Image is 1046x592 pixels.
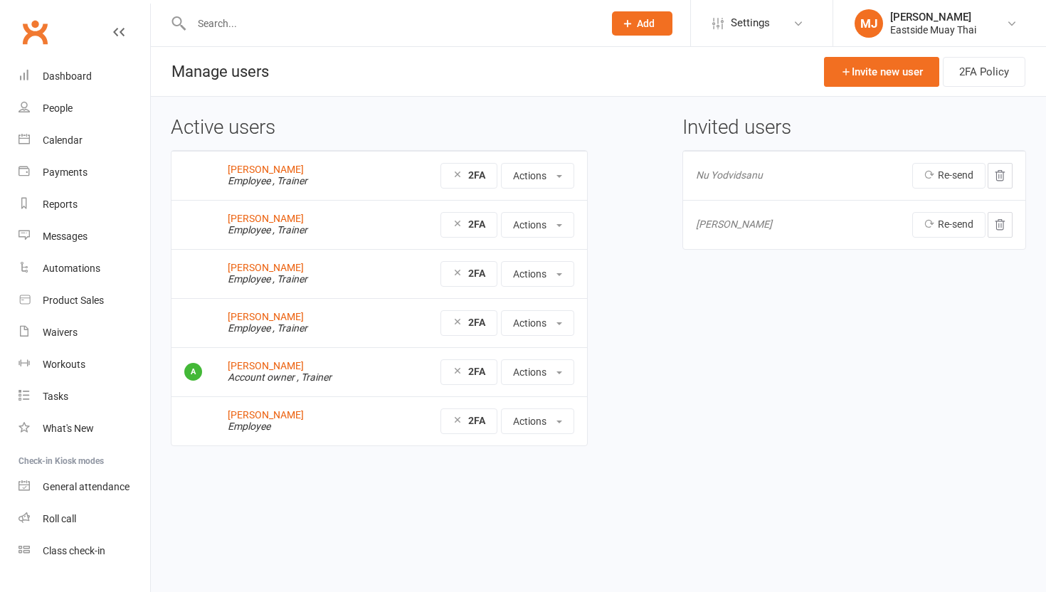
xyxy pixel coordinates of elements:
[228,322,270,334] em: Employee
[19,535,150,567] a: Class kiosk mode
[228,311,304,322] a: [PERSON_NAME]
[171,117,588,139] h3: Active users
[43,391,68,402] div: Tasks
[19,381,150,413] a: Tasks
[228,360,304,371] a: [PERSON_NAME]
[273,273,307,285] em: , Trainer
[731,7,770,39] span: Settings
[43,359,85,370] div: Workouts
[43,481,130,492] div: General attendance
[43,545,105,556] div: Class check-in
[228,409,304,421] a: [PERSON_NAME]
[468,268,485,279] strong: 2FA
[228,213,304,224] a: [PERSON_NAME]
[824,57,939,87] a: Invite new user
[273,224,307,236] em: , Trainer
[682,117,1026,139] h3: Invited users
[187,14,593,33] input: Search...
[468,415,485,426] strong: 2FA
[43,166,88,178] div: Payments
[43,70,92,82] div: Dashboard
[43,327,78,338] div: Waivers
[43,263,100,274] div: Automations
[696,169,763,181] span: Nu Yodvidsanu
[19,125,150,157] a: Calendar
[612,11,672,36] button: Add
[19,60,150,92] a: Dashboard
[151,47,269,96] h1: Manage users
[19,253,150,285] a: Automations
[19,471,150,503] a: General attendance kiosk mode
[297,371,332,383] em: , Trainer
[468,366,485,377] strong: 2FA
[19,157,150,189] a: Payments
[43,295,104,306] div: Product Sales
[228,421,270,432] em: Employee
[19,503,150,535] a: Roll call
[228,262,304,273] a: [PERSON_NAME]
[43,199,78,210] div: Reports
[468,169,485,181] strong: 2FA
[228,224,270,236] em: Employee
[228,273,270,285] em: Employee
[43,231,88,242] div: Messages
[19,349,150,381] a: Workouts
[273,322,307,334] em: , Trainer
[19,189,150,221] a: Reports
[501,261,574,287] button: Actions
[943,57,1025,87] button: 2FA Policy
[273,175,307,186] em: , Trainer
[501,359,574,385] button: Actions
[637,18,655,29] span: Add
[43,513,76,524] div: Roll call
[19,317,150,349] a: Waivers
[43,102,73,114] div: People
[228,371,295,383] em: Account owner
[228,175,270,186] em: Employee
[468,218,485,230] strong: 2FA
[17,14,53,50] a: Clubworx
[19,92,150,125] a: People
[696,218,772,230] span: [PERSON_NAME]
[501,408,574,434] button: Actions
[501,163,574,189] button: Actions
[19,413,150,445] a: What's New
[43,134,83,146] div: Calendar
[43,423,94,434] div: What's New
[468,317,485,328] strong: 2FA
[890,23,976,36] div: Eastside Muay Thai
[228,164,304,175] a: [PERSON_NAME]
[855,9,883,38] div: MJ
[19,285,150,317] a: Product Sales
[912,163,986,189] a: Re-send
[890,11,976,23] div: [PERSON_NAME]
[501,310,574,336] button: Actions
[19,221,150,253] a: Messages
[912,212,986,238] a: Re-send
[501,212,574,238] button: Actions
